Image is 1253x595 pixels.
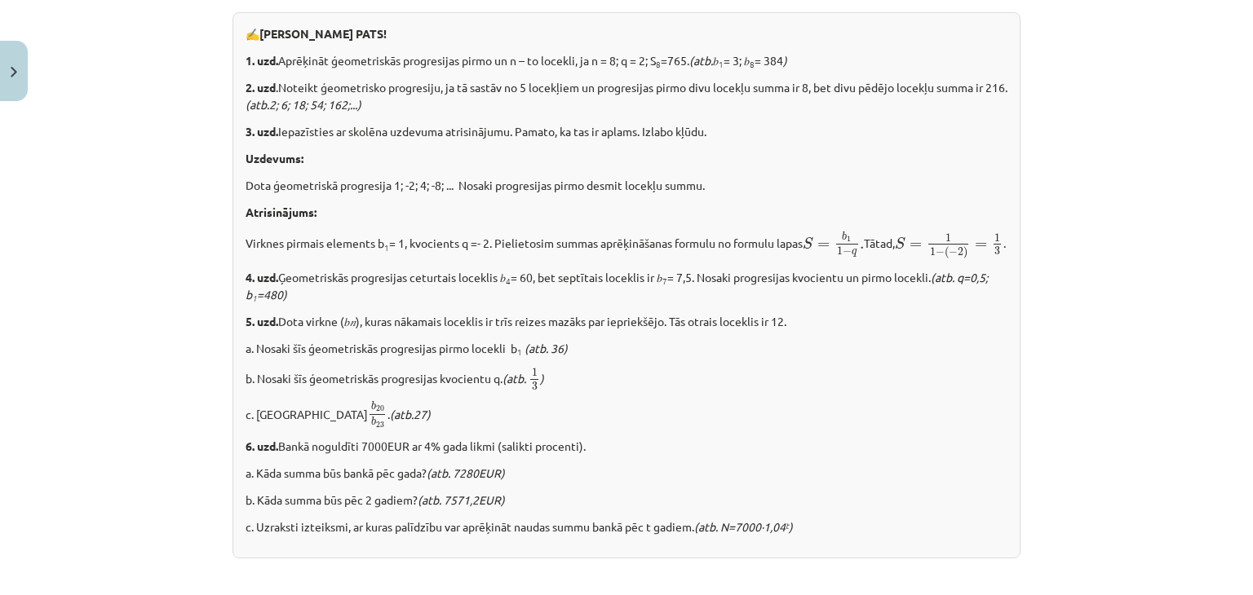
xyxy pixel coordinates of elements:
span: 1 [945,234,951,242]
span: S [895,237,905,249]
span: ( [945,246,949,258]
sub: 4 [506,275,511,287]
span: − [949,249,958,257]
sub: 8 [656,58,661,70]
span: = [975,242,987,249]
span: 1 [930,248,936,256]
sub: 1 [517,346,522,358]
span: 23 [376,421,384,427]
span: b [371,417,376,426]
span: b [371,402,376,411]
i: ) [789,519,793,534]
span: q [852,249,857,257]
img: icon-close-lesson-0947bae3869378f0d4975bcd49f059093ad1ed9edebbc8119c70593378902aed.svg [11,67,17,77]
p: .Noteikt ģeometrisko progresiju, ja tā sastāv no 5 locekļiem un progresijas pirmo divu locekļu su... [246,79,1007,113]
p: Iepazīsties ar skolēna uzdevuma atrisinājumu. Pamato, ka tas ir aplams. Izlabo kļūdu. [246,123,1007,140]
i: (atb. N=7000∙1,04 [694,519,786,534]
span: 1 [837,247,843,255]
p: a. Nosaki šīs ģeometriskās progresijas pirmo locekli b [246,340,1007,357]
p: Aprēķināt ģeometriskās progresijas pirmo un n – to locekli, ja n = 8; q = 2; S =765. 𝑏 = 3; 𝑏 = 384 [246,52,1007,69]
sub: 7 [662,275,667,287]
p: Dota virkne (𝑏 ), kuras nākamais loceklis ir trīs reizes mazāks par iepriekšējo. Tās otrais locek... [246,313,1007,330]
sub: 1 [384,241,389,253]
span: = [910,242,922,249]
p: c. [GEOGRAPHIC_DATA] . [246,401,1007,428]
i: (atb. [689,53,713,68]
em: 𝑛 [350,314,356,328]
b: 5. uzd. [246,314,278,328]
span: 2 [958,248,963,256]
sub: 8 [750,58,755,70]
b: 4. uzd. [246,270,278,284]
sub: 1 [252,292,257,304]
b: Uzdevums: [246,151,303,165]
sub: 1 [719,58,724,70]
span: 20 [376,406,384,412]
p: b. Nosaki šīs ģeometriskās progresijas kvocientu q. [246,367,1007,390]
span: 3 [532,382,538,390]
span: ) [963,246,967,258]
span: − [936,249,945,257]
i: (atb. 36) [525,341,568,355]
i: (atb. 7571,2EUR) [418,492,505,507]
sup: t [786,519,789,531]
p: Ģeometriskās progresijas ceturtais loceklis 𝑏 = 60, bet septītais loceklis ir 𝑏 = 7,5. Nosaki pro... [246,269,1007,303]
span: . [860,244,864,249]
p: Virknes pirmais elements b = 1, kvocients q =- 2. Pielietosim summas aprēķināšanas formulu no for... [246,231,1007,259]
i: (atb.2; 6; 18; 54; 162;...) [246,97,361,112]
p: b. Kāda summa būs pēc 2 gadiem? [246,491,1007,509]
i: (atb. [503,371,526,386]
span: 1 [532,368,538,377]
i: ) [783,53,787,68]
b: [PERSON_NAME] PATS! [259,26,387,41]
span: 3 [994,247,1000,255]
b: 2. uzd [246,80,276,95]
i: ) [540,371,544,386]
b: 3. uzd. [246,124,278,139]
span: − [843,248,852,256]
span: b [842,231,847,240]
b: Atrisinājums: [246,205,317,219]
p: Dota ģeometriskā progresija 1; -2; 4; -8; ... Nosaki progresijas pirmo desmit locekļu summu. [246,177,1007,194]
p: Bankā noguldīti 7000EUR ar 4% gada likmi (salikti procenti). [246,438,1007,455]
i: (atb. 7280EUR) [427,465,505,480]
b: 6. uzd. [246,439,278,453]
span: S [803,237,813,249]
p: c. Uzraksti izteiksmi, ar kuras palīdzību var aprēķināt naudas summu bankā pēc t gadiem. [246,518,1007,535]
span: = [817,242,830,249]
span: 1 [994,234,1000,242]
p: a. Kāda summa būs bankā pēc gada? [246,465,1007,482]
i: (atb.27) [390,406,431,421]
p: ✍️ [246,25,1007,42]
i: =480) [257,287,287,302]
b: 1. uzd. [246,53,278,68]
span: 1 [847,236,851,241]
